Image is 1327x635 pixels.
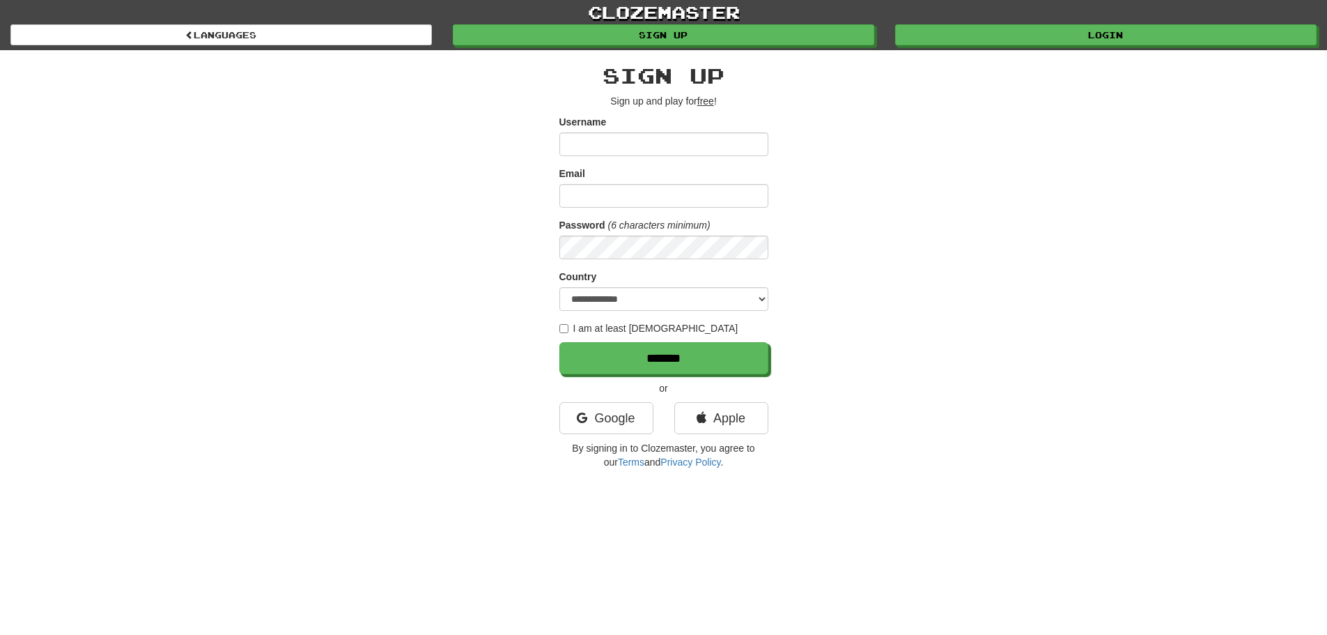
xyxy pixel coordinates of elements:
[559,167,585,181] label: Email
[559,115,607,129] label: Username
[559,321,738,335] label: I am at least [DEMOGRAPHIC_DATA]
[559,441,768,469] p: By signing in to Clozemaster, you agree to our and .
[559,270,597,284] label: Country
[895,24,1317,45] a: Login
[559,218,605,232] label: Password
[697,95,714,107] u: free
[618,457,644,468] a: Terms
[674,402,768,434] a: Apple
[559,402,653,434] a: Google
[10,24,432,45] a: Languages
[453,24,874,45] a: Sign up
[559,94,768,108] p: Sign up and play for !
[559,64,768,87] h2: Sign up
[559,324,568,333] input: I am at least [DEMOGRAPHIC_DATA]
[660,457,720,468] a: Privacy Policy
[559,381,768,395] p: or
[608,220,711,231] em: (6 characters minimum)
